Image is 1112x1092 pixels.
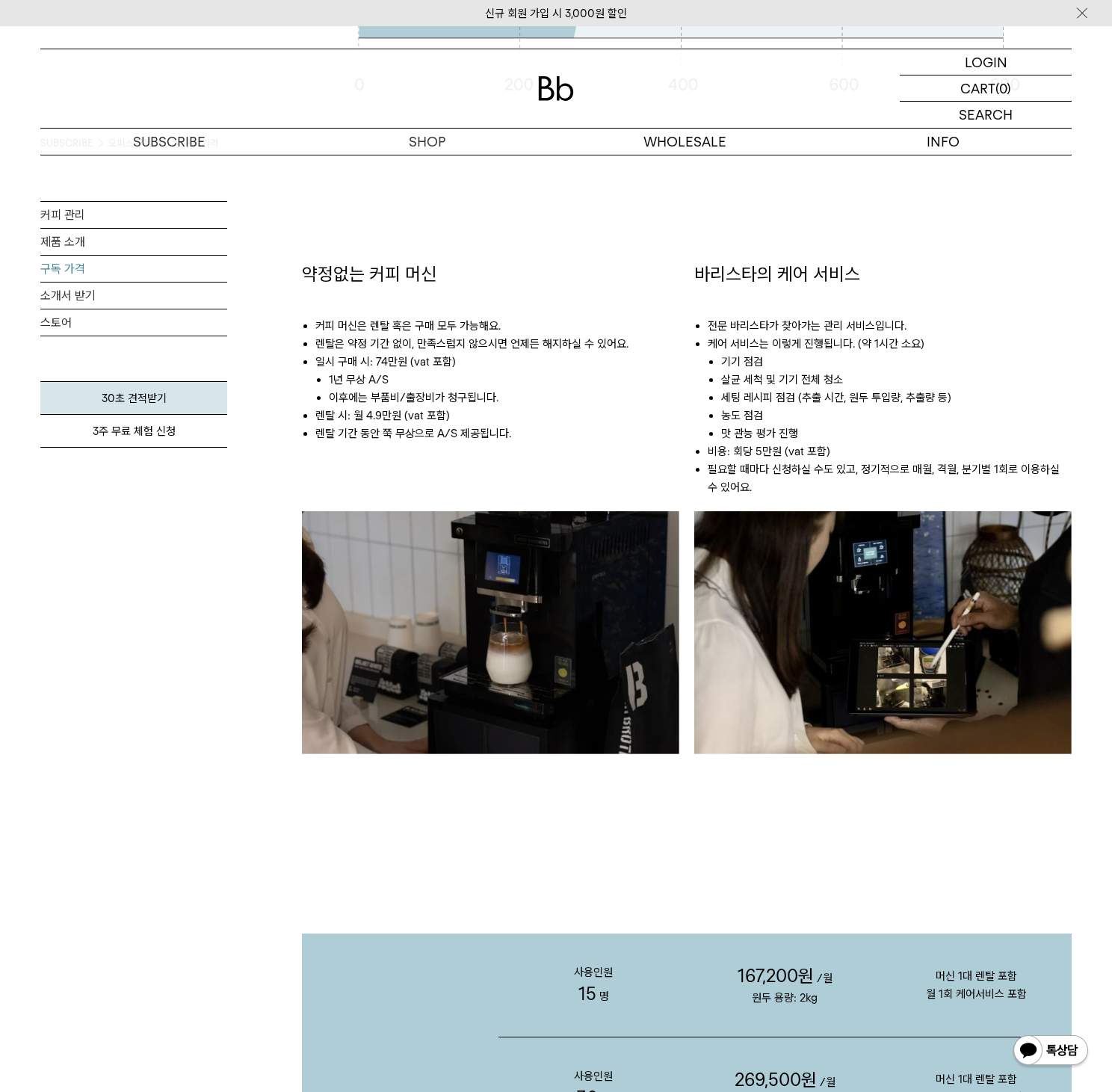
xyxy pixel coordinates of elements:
[721,425,1072,442] li: 맛 관능 평가 진행
[820,1076,835,1089] span: /월
[721,389,1072,407] li: 세팅 레시피 점검 (추출 시간, 원두 투입량, 추출량 등)
[995,75,1011,101] p: (0)
[814,129,1072,155] p: INFO
[298,129,556,155] a: SHOP
[40,381,227,415] a: 30초 견적받기
[40,129,298,155] a: SUBSCRIBE
[40,202,227,228] a: 커피 관리
[315,353,679,407] li: 일시 구매 시: 74만원 (vat 포함)
[40,229,227,255] a: 제품 소개
[538,76,574,101] img: 로고
[735,1069,817,1091] span: 269,500원
[315,425,679,442] li: 렌탈 기간 동안 쭉 무상으로 A/S 제공됩니다.
[880,937,1072,1033] p: 머신 1대 렌탈 포함 월 1회 케어서비스 포함
[329,371,679,389] li: 1년 무상 A/S
[959,102,1013,128] p: SEARCH
[708,442,1072,460] li: 비용: 회당 5만원 (vat 포함)
[485,7,627,20] a: 신규 회원 가입 시 3,000원 할인
[40,256,227,282] a: 구독 가격
[900,49,1072,75] a: LOGIN
[694,511,1072,754] img: 바리스타의 케어 서비스
[40,283,227,309] a: 소개서 받기
[315,407,679,425] li: 렌탈 시: 월 4.9만원 (vat 포함)
[556,129,814,155] p: WHOLESALE
[694,262,1072,287] h3: 바리스타의 케어 서비스
[315,317,679,335] li: 커피 머신은 렌탈 혹은 구매 모두 가능해요.
[315,335,679,353] li: 렌탈은 약정 기간 없이, 만족스럽지 않으시면 언제든 해지하실 수 있어요.
[900,75,1072,102] a: CART (0)
[708,335,1072,442] li: 케어 서비스는 이렇게 진행됩니다. (약 1시간 소요)
[721,353,1072,371] li: 기기 점검
[708,317,1072,335] li: 전문 바리스타가 찾아가는 관리 서비스입니다.
[708,460,1072,496] li: 필요할 때마다 신청하실 수도 있고, 정기적으로 매월, 격월, 분기별 1회로 이용하실 수 있어요.
[574,966,613,979] span: 사용인원
[40,415,227,448] a: 3주 무료 체험 신청
[1012,1034,1090,1070] img: 카카오톡 채널 1:1 채팅 버튼
[599,990,609,1003] span: 명
[721,371,1072,389] li: 살균 세척 및 기기 전체 청소
[302,262,679,287] h3: 약정없는 커피 머신
[960,75,995,101] p: CART
[302,511,679,754] img: 약정없는 커피 머신
[721,407,1072,425] li: 농도 점검
[965,49,1007,75] p: LOGIN
[738,965,814,987] span: 167,200원
[40,309,227,336] a: 스토어
[817,972,833,985] span: /월
[578,983,596,1005] span: 15
[752,991,818,1005] span: 원두 용량: 2kg
[574,1070,613,1083] span: 사용인원
[329,389,679,407] li: 이후에는 부품비/출장비가 청구됩니다.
